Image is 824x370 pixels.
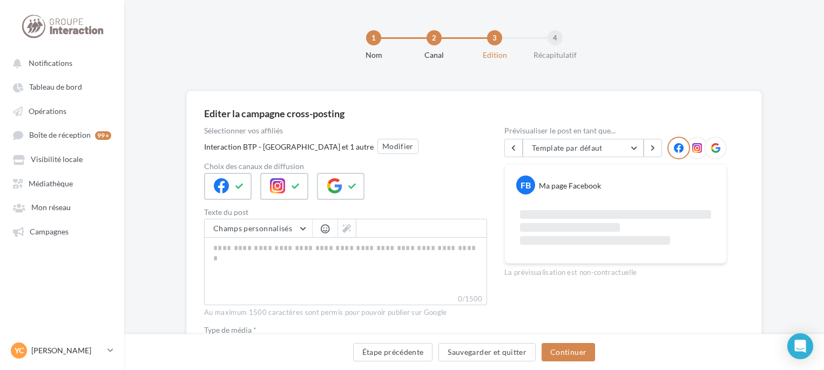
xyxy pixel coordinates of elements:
[548,30,563,45] div: 4
[205,219,312,238] button: Champs personnalisés
[521,50,590,60] div: Récapitulatif
[6,173,118,193] a: Médiathèque
[31,155,83,164] span: Visibilité locale
[204,127,487,134] div: Sélectionner vos affiliés
[6,101,118,120] a: Opérations
[532,143,603,152] span: Template par défaut
[542,343,595,361] button: Continuer
[29,106,66,116] span: Opérations
[366,30,381,45] div: 1
[353,343,433,361] button: Étape précédente
[95,131,111,140] div: 99+
[516,176,535,194] div: FB
[339,50,408,60] div: Nom
[204,142,374,152] div: Interaction BTP - [GEOGRAPHIC_DATA] et 1 autre
[204,308,487,318] div: Au maximum 1500 caractères sont permis pour pouvoir publier sur Google
[204,326,487,334] label: Type de média *
[204,163,487,170] label: Choix des canaux de diffusion
[504,264,727,278] div: La prévisualisation est non-contractuelle
[31,203,71,212] span: Mon réseau
[15,345,24,356] span: YC
[487,30,502,45] div: 3
[204,293,487,305] label: 0/1500
[29,83,82,92] span: Tableau de bord
[6,53,113,72] button: Notifications
[400,50,469,60] div: Canal
[30,227,69,236] span: Campagnes
[6,149,118,169] a: Visibilité locale
[204,109,345,118] div: Editer la campagne cross-posting
[377,139,418,154] button: Modifier
[6,221,118,241] a: Campagnes
[523,139,644,157] button: Template par défaut
[460,50,529,60] div: Edition
[29,179,73,188] span: Médiathèque
[6,125,118,145] a: Boîte de réception 99+
[539,180,601,191] div: Ma page Facebook
[6,197,118,217] a: Mon réseau
[9,340,116,361] a: YC [PERSON_NAME]
[427,30,442,45] div: 2
[438,343,536,361] button: Sauvegarder et quitter
[29,131,91,140] span: Boîte de réception
[504,127,727,134] div: Prévisualiser le post en tant que...
[787,333,813,359] div: Open Intercom Messenger
[213,224,292,233] span: Champs personnalisés
[29,58,72,68] span: Notifications
[31,345,103,356] p: [PERSON_NAME]
[6,77,118,96] a: Tableau de bord
[204,208,487,216] label: Texte du post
